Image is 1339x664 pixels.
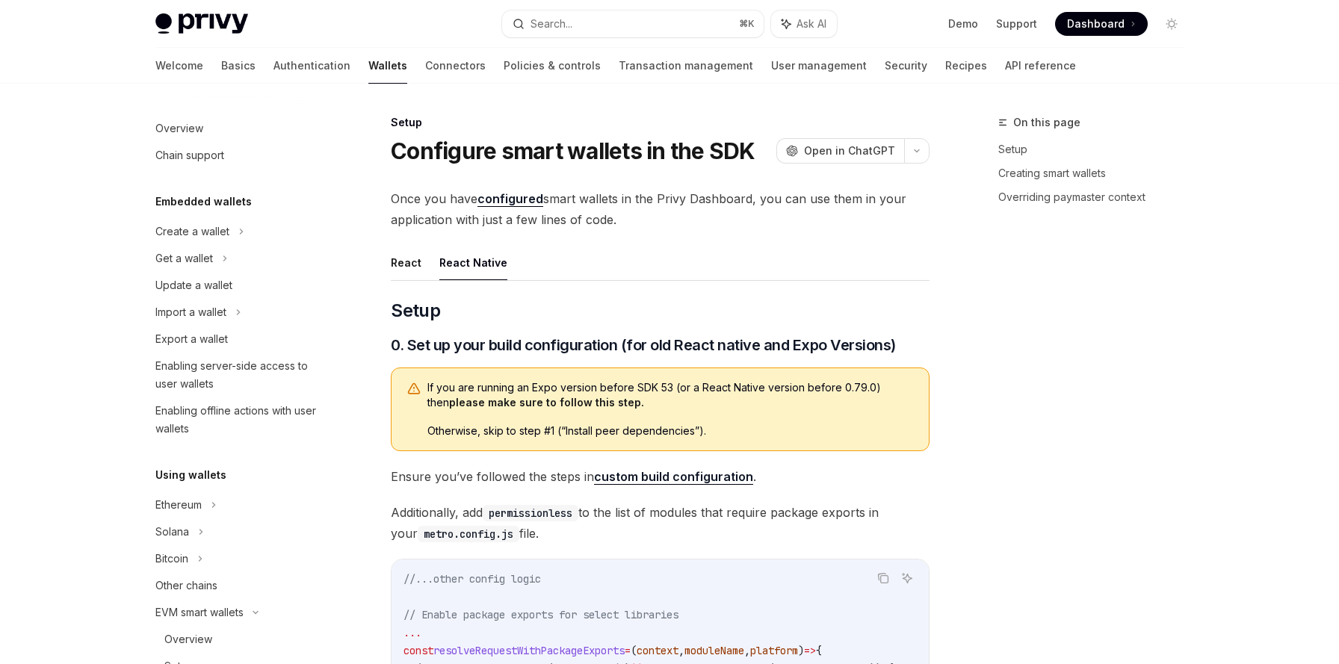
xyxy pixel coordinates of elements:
a: Enabling offline actions with user wallets [143,397,335,442]
span: Additionally, add to the list of modules that require package exports in your file. [391,502,930,544]
span: context [637,644,678,657]
span: const [403,644,433,657]
code: metro.config.js [418,526,519,542]
span: If you are running an Expo version before SDK 53 (or a React Native version before 0.79.0) then [427,380,914,410]
img: light logo [155,13,248,34]
span: //...other config logic [403,572,541,586]
a: custom build configuration [594,469,753,485]
span: ) [798,644,804,657]
a: Chain support [143,142,335,169]
a: Security [885,48,927,84]
div: Export a wallet [155,330,228,348]
div: Search... [531,15,572,33]
span: moduleName [684,644,744,657]
span: ⌘ K [739,18,755,30]
button: React [391,245,421,280]
strong: please make sure to follow this step. [449,396,644,409]
div: Chain support [155,146,224,164]
button: Search...⌘K [502,10,764,37]
a: Policies & controls [504,48,601,84]
div: Overview [164,630,212,648]
svg: Warning [406,382,421,397]
div: Get a wallet [155,249,213,267]
a: Wallets [368,48,407,84]
a: API reference [1005,48,1076,84]
div: Overview [155,120,203,137]
div: Import a wallet [155,303,226,321]
span: ... [403,626,421,639]
a: Creating smart wallets [998,161,1196,185]
a: Overview [143,115,335,142]
span: Ensure you’ve followed the steps in . [391,466,930,487]
span: Open in ChatGPT [804,143,895,158]
span: 0. Set up your build configuration (for old React native and Expo Versions) [391,335,896,356]
span: Otherwise, skip to step #1 (“Install peer dependencies”). [427,423,914,438]
a: Recipes [945,48,987,84]
a: Demo [948,16,978,31]
span: On this page [1013,114,1080,131]
a: Welcome [155,48,203,84]
span: Ask AI [797,16,826,31]
a: configured [477,191,543,207]
a: Support [996,16,1037,31]
span: resolveRequestWithPackageExports [433,644,625,657]
a: Connectors [425,48,486,84]
span: { [816,644,822,657]
h1: Configure smart wallets in the SDK [391,137,755,164]
div: Update a wallet [155,276,232,294]
div: Other chains [155,577,217,595]
a: Overriding paymaster context [998,185,1196,209]
div: Setup [391,115,930,130]
button: React Native [439,245,507,280]
div: Solana [155,523,189,541]
h5: Embedded wallets [155,193,252,211]
a: Update a wallet [143,272,335,299]
a: Export a wallet [143,326,335,353]
a: Other chains [143,572,335,599]
a: Transaction management [619,48,753,84]
a: Dashboard [1055,12,1148,36]
a: Authentication [273,48,350,84]
span: => [804,644,816,657]
button: Open in ChatGPT [776,138,904,164]
a: Basics [221,48,256,84]
button: Ask AI [771,10,837,37]
code: permissionless [483,505,578,521]
span: // Enable package exports for select libraries [403,608,678,621]
div: Bitcoin [155,550,188,568]
span: ( [631,644,637,657]
div: Enabling offline actions with user wallets [155,402,326,438]
a: User management [771,48,867,84]
span: , [744,644,750,657]
button: Ask AI [897,568,917,588]
a: Overview [143,626,335,653]
div: EVM smart wallets [155,604,244,621]
span: Once you have smart wallets in the Privy Dashboard, you can use them in your application with jus... [391,188,930,230]
button: Copy the contents from the code block [873,568,893,588]
h5: Using wallets [155,466,226,484]
span: Dashboard [1067,16,1125,31]
a: Enabling server-side access to user wallets [143,353,335,397]
button: Toggle dark mode [1160,12,1184,36]
span: Setup [391,299,440,323]
div: Ethereum [155,496,202,514]
span: , [678,644,684,657]
div: Create a wallet [155,223,229,241]
span: platform [750,644,798,657]
span: = [625,644,631,657]
div: Enabling server-side access to user wallets [155,357,326,393]
a: Setup [998,137,1196,161]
